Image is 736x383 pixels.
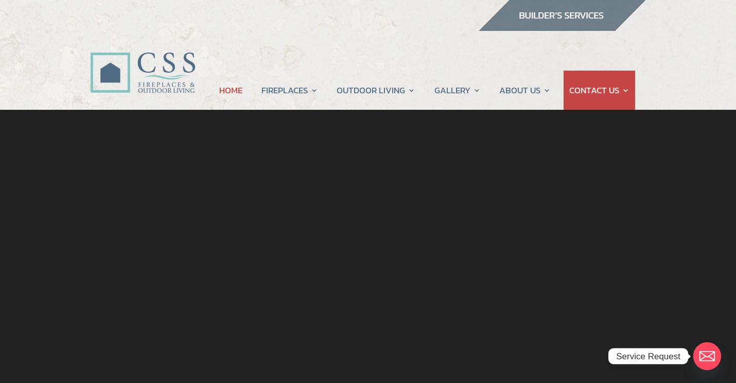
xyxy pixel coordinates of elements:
[337,71,415,110] a: OUTDOOR LIVING
[569,71,629,110] a: CONTACT US
[499,71,551,110] a: ABOUT US
[261,71,318,110] a: FIREPLACES
[90,24,195,98] img: CSS Fireplaces & Outdoor Living (Formerly Construction Solutions & Supply)- Jacksonville Ormond B...
[219,71,242,110] a: HOME
[693,342,721,370] a: Email
[434,71,481,110] a: GALLERY
[478,21,646,35] a: builder services construction supply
